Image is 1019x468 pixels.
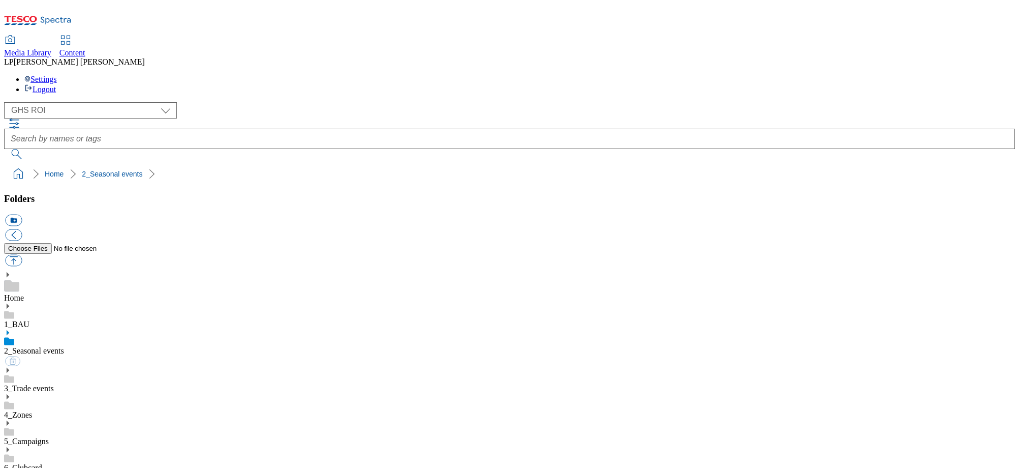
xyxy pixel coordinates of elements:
a: Home [4,294,24,302]
span: LP [4,57,14,66]
nav: breadcrumb [4,164,1015,184]
span: [PERSON_NAME] [PERSON_NAME] [14,57,145,66]
h3: Folders [4,193,1015,204]
a: Home [45,170,64,178]
a: 2_Seasonal events [82,170,142,178]
input: Search by names or tags [4,129,1015,149]
a: 3_Trade events [4,384,54,393]
a: Media Library [4,36,51,57]
a: Logout [24,85,56,94]
a: 4_Zones [4,411,32,419]
span: Content [59,48,85,57]
a: 5_Campaigns [4,437,49,446]
a: 1_BAU [4,320,29,329]
a: Settings [24,75,57,83]
a: home [10,166,26,182]
a: 2_Seasonal events [4,346,64,355]
a: Content [59,36,85,57]
span: Media Library [4,48,51,57]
